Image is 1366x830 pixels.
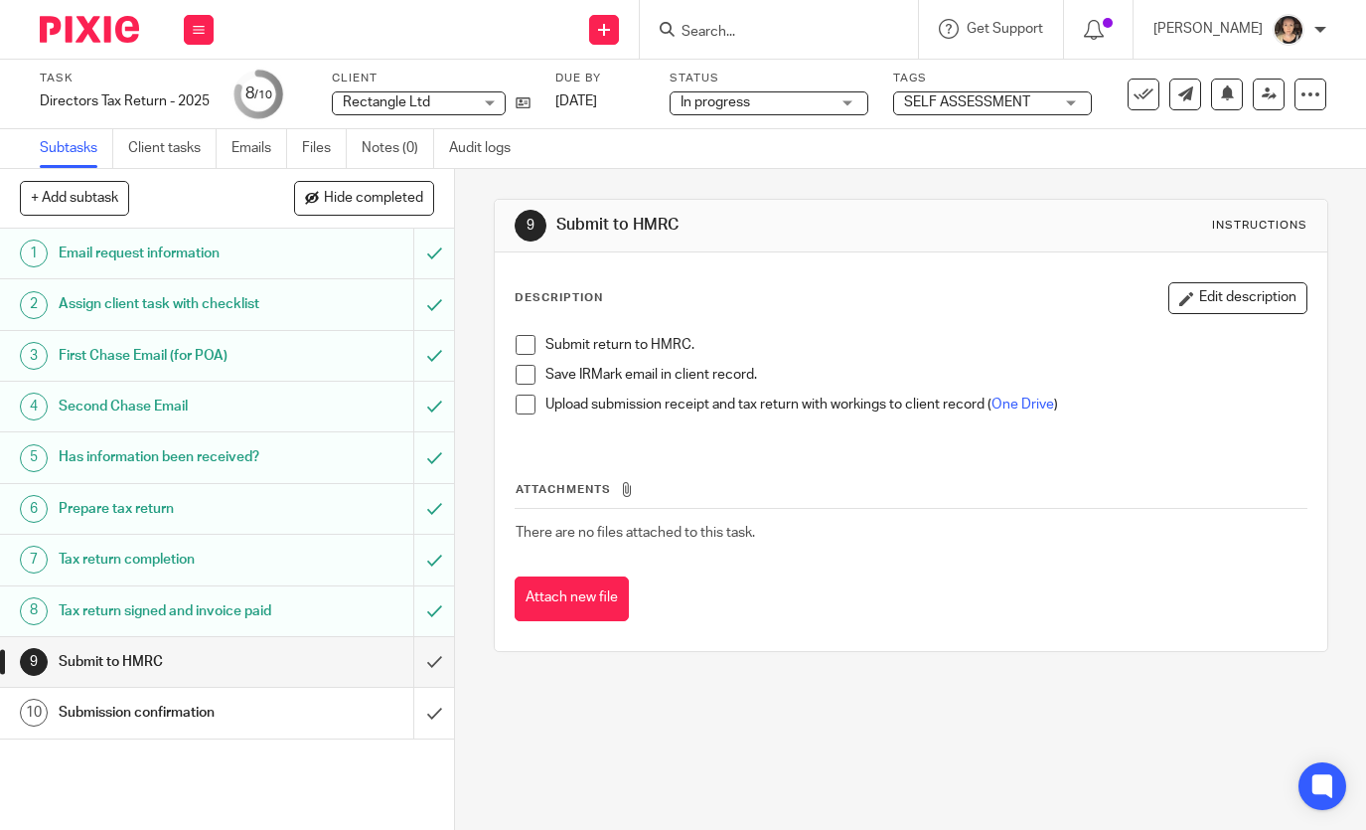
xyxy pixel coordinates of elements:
label: Client [332,71,531,86]
button: + Add subtask [20,181,129,215]
small: /10 [254,89,272,100]
span: In progress [681,95,750,109]
h1: Assign client task with checklist [59,289,282,319]
h1: Tax return signed and invoice paid [59,596,282,626]
div: Instructions [1212,218,1307,234]
div: 2 [20,291,48,319]
button: Hide completed [294,181,434,215]
div: 7 [20,546,48,574]
input: Search [680,24,858,42]
div: Directors Tax Return - 2025 [40,91,210,111]
div: 6 [20,495,48,523]
h1: Second Chase Email [59,392,282,421]
span: SELF ASSESSMENT [904,95,1030,109]
div: 8 [20,597,48,625]
span: Attachments [516,484,611,495]
span: Hide completed [324,191,423,207]
h1: Email request information [59,239,282,268]
a: Files [302,129,347,168]
h1: Prepare tax return [59,494,282,524]
p: Upload submission receipt and tax return with workings to client record ( ) [545,395,1306,415]
p: Save IRMark email in client record. [545,365,1306,385]
div: 3 [20,342,48,370]
div: 1 [20,240,48,267]
h1: Submit to HMRC [556,215,953,236]
div: 8 [245,83,272,105]
div: 9 [515,210,546,242]
span: Get Support [967,22,1043,36]
span: There are no files attached to this task. [516,526,755,540]
a: One Drive [991,398,1054,412]
div: 9 [20,648,48,676]
label: Tags [893,71,1092,86]
img: Pixie [40,16,139,43]
p: [PERSON_NAME] [1153,19,1263,39]
h1: Submit to HMRC [59,647,282,677]
div: 5 [20,444,48,472]
label: Status [670,71,868,86]
button: Edit description [1168,282,1307,314]
div: 10 [20,699,48,727]
a: Emails [231,129,287,168]
p: Submit return to HMRC. [545,335,1306,355]
h1: Has information been received? [59,442,282,472]
span: Rectangle Ltd [343,95,430,109]
div: 4 [20,393,48,420]
h1: First Chase Email (for POA) [59,341,282,371]
a: Subtasks [40,129,113,168]
a: Notes (0) [362,129,434,168]
span: [DATE] [555,94,597,108]
a: Audit logs [449,129,526,168]
p: Description [515,290,603,306]
button: Attach new file [515,577,629,621]
h1: Submission confirmation [59,698,282,728]
a: Client tasks [128,129,217,168]
img: 324535E6-56EA-408B-A48B-13C02EA99B5D.jpeg [1273,14,1304,46]
label: Task [40,71,210,86]
h1: Tax return completion [59,545,282,575]
label: Due by [555,71,645,86]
